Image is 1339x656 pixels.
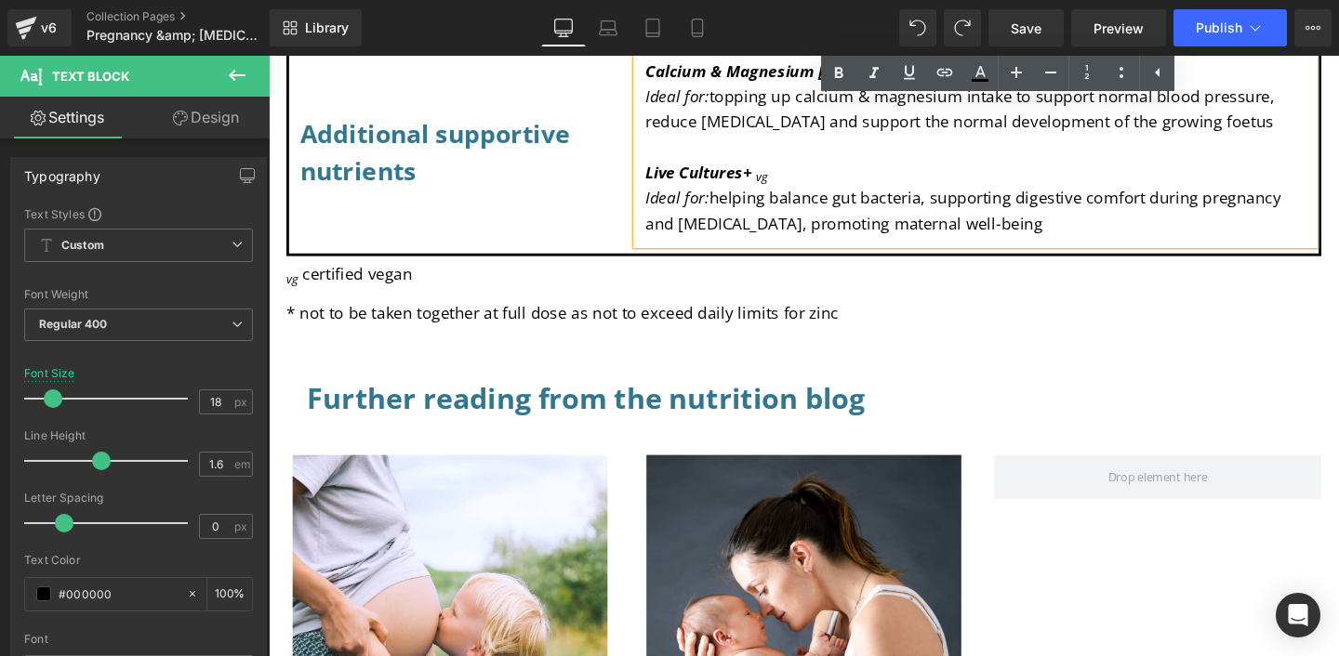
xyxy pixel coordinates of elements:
[738,12,750,29] span: vg
[1071,9,1166,46] a: Preview
[52,69,129,84] span: Text Block
[944,9,981,46] button: Redo
[512,119,524,136] span: vg
[396,112,508,134] i: Live Cultures+
[24,429,253,442] div: Line Height
[234,458,250,470] span: em
[19,227,31,243] span: vg
[59,584,178,604] input: Color
[24,288,253,301] div: Font Weight
[305,20,349,36] span: Library
[1094,19,1144,38] span: Preview
[7,9,72,46] a: v6
[24,158,100,184] div: Typography
[1276,593,1320,637] div: Open Intercom Messenger
[586,9,630,46] a: Laptop
[270,9,362,46] a: New Library
[86,9,300,24] a: Collection Pages
[1294,9,1332,46] button: More
[24,367,75,380] div: Font Size
[234,520,250,532] span: px
[19,259,599,282] span: * not to be taken together at full dose as not to exceed daily limits for zinc
[396,32,1057,81] span: topping up calcium & magnesium intake to support normal blood pressure, reduce [MEDICAL_DATA] and...
[139,97,273,138] a: Design
[396,5,738,27] strong: Calcium & Magnesium [GEOGRAPHIC_DATA]
[24,206,253,221] div: Text Styles
[234,396,250,408] span: px
[40,338,1084,383] h1: Further reading from the nutrition blog
[24,554,253,567] div: Text Color
[630,9,675,46] a: Tablet
[35,218,151,241] span: certified vegan
[37,16,60,40] div: v6
[1173,9,1287,46] button: Publish
[207,578,252,610] div: %
[1196,20,1242,35] span: Publish
[396,137,1090,190] p: helping balance gut bacteria, supporting digestive comfort during pregnancy and [MEDICAL_DATA], p...
[541,9,586,46] a: Desktop
[86,28,265,43] span: Pregnancy &amp; [MEDICAL_DATA]
[24,633,253,646] div: Font
[396,32,463,54] i: Ideal for:
[24,492,253,505] div: Letter Spacing
[61,238,104,254] b: Custom
[396,138,463,161] i: Ideal for:
[33,64,317,138] span: Additional supportive nutrients
[675,9,720,46] a: Mobile
[1011,19,1041,38] span: Save
[899,9,936,46] button: Undo
[39,317,108,331] b: Regular 400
